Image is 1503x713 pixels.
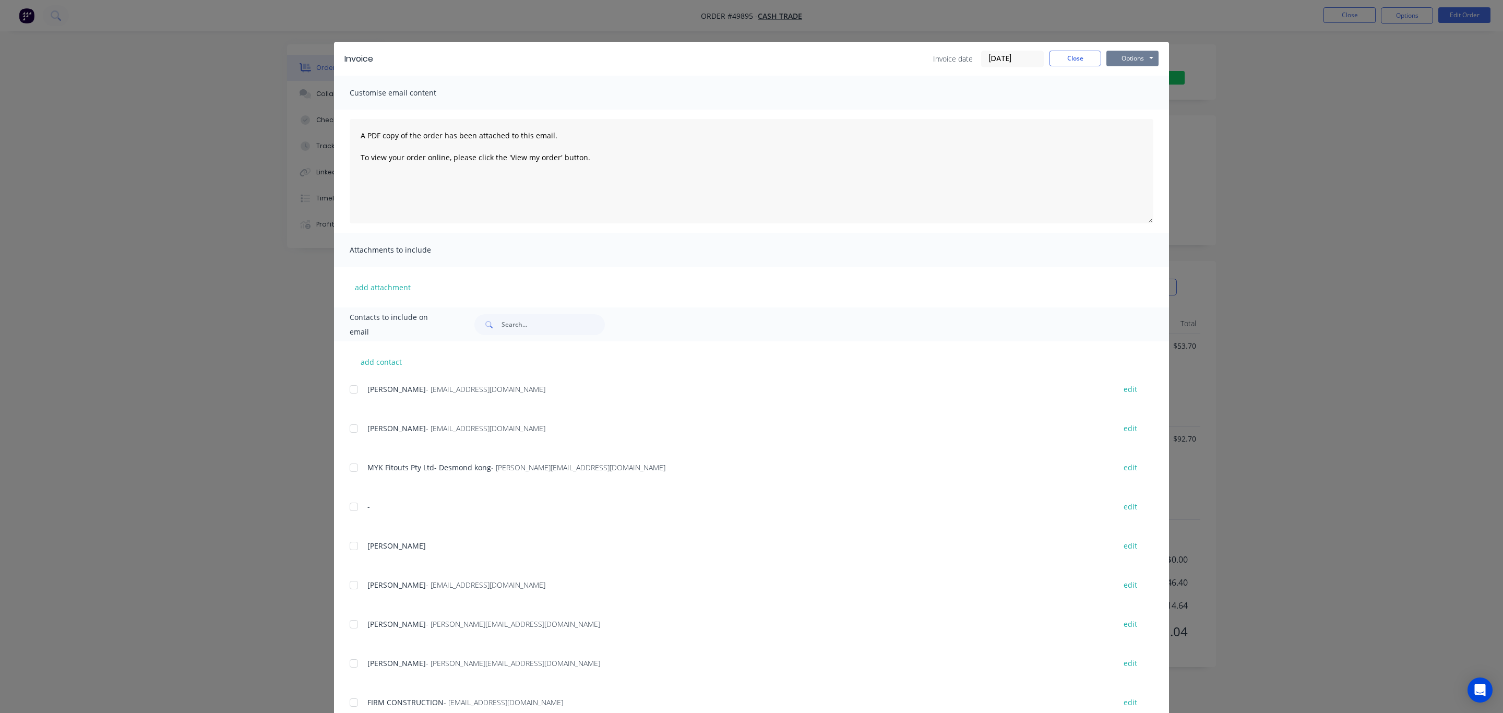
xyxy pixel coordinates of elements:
[350,279,416,295] button: add attachment
[350,310,448,339] span: Contacts to include on email
[367,502,370,512] span: -
[1117,617,1143,631] button: edit
[426,658,600,668] span: - [PERSON_NAME][EMAIL_ADDRESS][DOMAIN_NAME]
[367,619,426,629] span: [PERSON_NAME]
[367,384,426,394] span: [PERSON_NAME]
[1117,656,1143,670] button: edit
[1468,678,1493,703] div: Open Intercom Messenger
[426,619,600,629] span: - [PERSON_NAME][EMAIL_ADDRESS][DOMAIN_NAME]
[426,423,545,433] span: - [EMAIL_ADDRESS][DOMAIN_NAME]
[1049,51,1101,66] button: Close
[444,697,563,707] span: - [EMAIL_ADDRESS][DOMAIN_NAME]
[350,243,464,257] span: Attachments to include
[350,86,464,100] span: Customise email content
[1117,695,1143,709] button: edit
[350,119,1153,223] textarea: A PDF copy of the order has been attached to this email. To view your order online, please click ...
[367,541,426,551] span: [PERSON_NAME]
[1117,382,1143,396] button: edit
[367,580,426,590] span: [PERSON_NAME]
[426,384,545,394] span: - [EMAIL_ADDRESS][DOMAIN_NAME]
[367,658,426,668] span: [PERSON_NAME]
[1117,421,1143,435] button: edit
[1106,51,1159,66] button: Options
[426,580,545,590] span: - [EMAIL_ADDRESS][DOMAIN_NAME]
[1117,500,1143,514] button: edit
[933,53,973,64] span: Invoice date
[367,423,426,433] span: [PERSON_NAME]
[344,53,373,65] div: Invoice
[502,314,605,335] input: Search...
[367,462,491,472] span: MYK Fitouts Pty Ltd- Desmond kong
[1117,460,1143,474] button: edit
[1117,539,1143,553] button: edit
[367,697,444,707] span: FIRM CONSTRUCTION
[350,354,412,370] button: add contact
[1117,578,1143,592] button: edit
[491,462,665,472] span: - [PERSON_NAME][EMAIL_ADDRESS][DOMAIN_NAME]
